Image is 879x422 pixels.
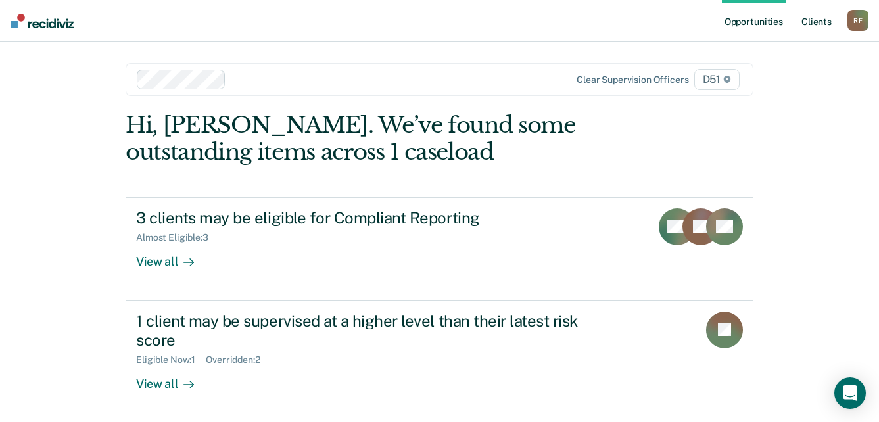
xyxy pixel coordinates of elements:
[694,69,740,90] span: D51
[136,232,219,243] div: Almost Eligible : 3
[847,10,868,31] button: RF
[847,10,868,31] div: R F
[136,243,210,269] div: View all
[136,312,598,350] div: 1 client may be supervised at a higher level than their latest risk score
[126,197,753,301] a: 3 clients may be eligible for Compliant ReportingAlmost Eligible:3View all
[136,208,598,227] div: 3 clients may be eligible for Compliant Reporting
[126,112,628,166] div: Hi, [PERSON_NAME]. We’ve found some outstanding items across 1 caseload
[11,14,74,28] img: Recidiviz
[834,377,866,409] div: Open Intercom Messenger
[206,354,270,365] div: Overridden : 2
[136,354,206,365] div: Eligible Now : 1
[577,74,688,85] div: Clear supervision officers
[136,365,210,391] div: View all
